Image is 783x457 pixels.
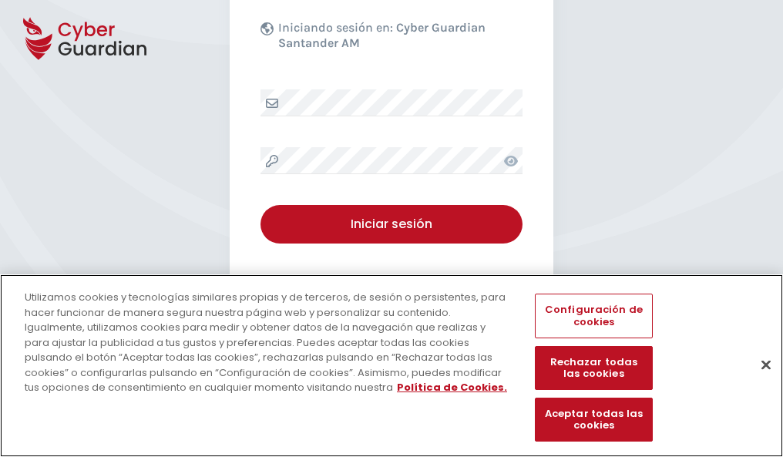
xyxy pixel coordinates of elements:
[535,294,652,338] button: Configuración de cookies, Abre el cuadro de diálogo del centro de preferencias.
[260,205,523,244] button: Iniciar sesión
[25,290,512,395] div: Utilizamos cookies y tecnologías similares propias y de terceros, de sesión o persistentes, para ...
[535,398,652,442] button: Aceptar todas las cookies
[397,380,507,395] a: Más información sobre su privacidad, se abre en una nueva pestaña
[272,215,511,234] div: Iniciar sesión
[535,346,652,390] button: Rechazar todas las cookies
[749,348,783,381] button: Cerrar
